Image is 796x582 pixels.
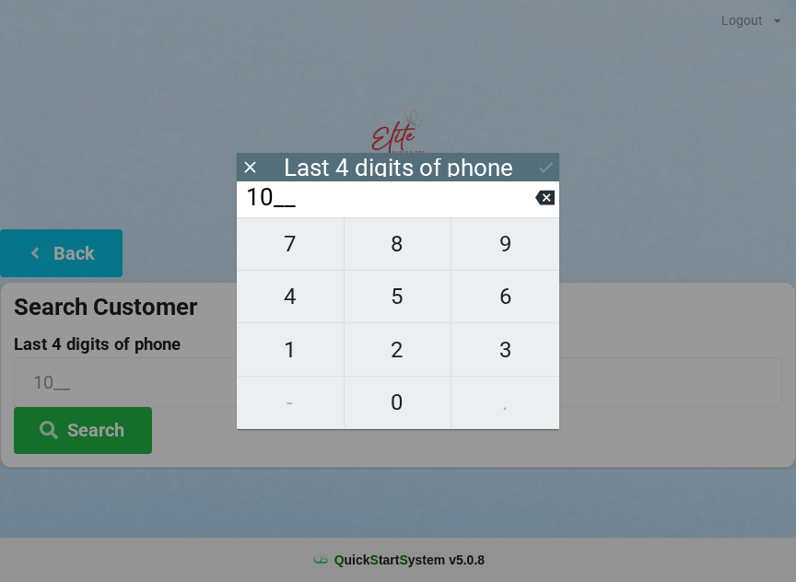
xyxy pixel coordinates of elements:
[345,323,452,376] button: 2
[451,323,559,376] button: 3
[345,331,451,369] span: 2
[345,383,451,422] span: 0
[451,217,559,271] button: 9
[237,271,345,323] button: 4
[237,323,345,376] button: 1
[237,277,344,316] span: 4
[451,277,559,316] span: 6
[345,377,452,429] button: 0
[237,217,345,271] button: 7
[237,225,344,263] span: 7
[237,331,344,369] span: 1
[345,277,451,316] span: 5
[284,158,513,177] div: Last 4 digits of phone
[345,225,451,263] span: 8
[451,331,559,369] span: 3
[451,271,559,323] button: 6
[345,271,452,323] button: 5
[451,225,559,263] span: 9
[345,217,452,271] button: 8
